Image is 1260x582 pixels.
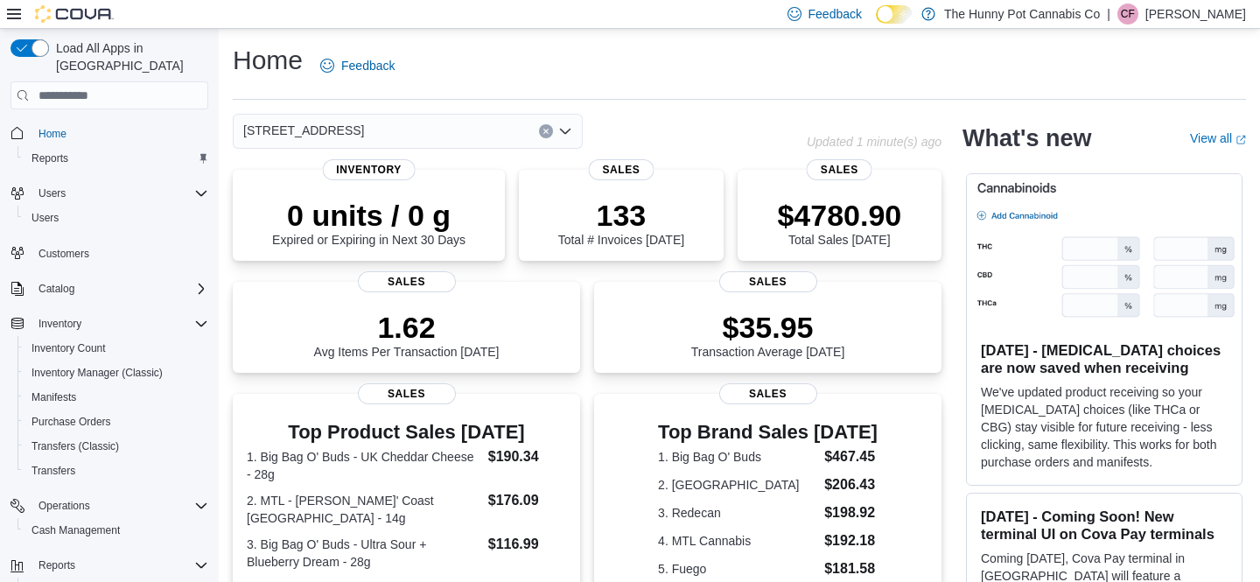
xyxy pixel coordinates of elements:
dd: $116.99 [488,534,566,555]
dt: 2. MTL - [PERSON_NAME]' Coast [GEOGRAPHIC_DATA] - 14g [247,492,481,527]
button: Reports [3,553,215,578]
dt: 3. Redecan [658,504,817,522]
span: Catalog [38,282,74,296]
span: Catalog [31,278,208,299]
span: Load All Apps in [GEOGRAPHIC_DATA] [49,39,208,74]
span: Transfers (Classic) [31,439,119,453]
button: Manifests [17,385,215,410]
button: Reports [31,555,82,576]
button: Transfers (Classic) [17,434,215,459]
button: Catalog [3,277,215,301]
button: Inventory Count [17,336,215,361]
h2: What's new [962,124,1091,152]
p: [PERSON_NAME] [1145,4,1246,25]
a: Manifests [24,387,83,408]
span: Inventory Count [31,341,106,355]
span: Inventory [31,313,208,334]
button: Inventory [3,312,215,336]
span: Customers [38,247,89,261]
button: Catalog [31,278,81,299]
button: Users [17,206,215,230]
dt: 4. MTL Cannabis [658,532,817,550]
span: Users [31,183,208,204]
span: Inventory [38,317,81,331]
span: Feedback [341,57,395,74]
a: Transfers (Classic) [24,436,126,457]
p: $35.95 [691,310,845,345]
button: Transfers [17,459,215,483]
span: Operations [31,495,208,516]
span: Purchase Orders [24,411,208,432]
span: Dark Mode [876,24,877,25]
span: Operations [38,499,90,513]
span: Transfers [31,464,75,478]
div: Avg Items Per Transaction [DATE] [314,310,500,359]
dd: $198.92 [824,502,878,523]
h3: [DATE] - [MEDICAL_DATA] choices are now saved when receiving [981,341,1228,376]
button: Clear input [539,124,553,138]
div: Total # Invoices [DATE] [558,198,684,247]
input: Dark Mode [876,5,913,24]
span: Reports [31,151,68,165]
span: Users [24,207,208,228]
a: Home [31,123,73,144]
span: Transfers (Classic) [24,436,208,457]
span: [STREET_ADDRESS] [243,120,364,141]
dd: $181.58 [824,558,878,579]
button: Users [3,181,215,206]
div: Transaction Average [DATE] [691,310,845,359]
span: Inventory [322,159,416,180]
span: Sales [807,159,872,180]
span: Customers [31,242,208,264]
dd: $467.45 [824,446,878,467]
button: Home [3,120,215,145]
span: Transfers [24,460,208,481]
span: Inventory Manager (Classic) [24,362,208,383]
dt: 5. Fuego [658,560,817,578]
a: Users [24,207,66,228]
span: Cash Management [24,520,208,541]
div: Expired or Expiring in Next 30 Days [272,198,465,247]
a: Inventory Manager (Classic) [24,362,170,383]
span: Home [38,127,66,141]
span: Cash Management [31,523,120,537]
span: Users [31,211,59,225]
a: Customers [31,243,96,264]
span: Feedback [808,5,862,23]
dt: 2. [GEOGRAPHIC_DATA] [658,476,817,494]
span: Sales [719,383,817,404]
span: Home [31,122,208,144]
p: 0 units / 0 g [272,198,465,233]
button: Operations [31,495,97,516]
p: We've updated product receiving so your [MEDICAL_DATA] choices (like THCa or CBG) stay visible fo... [981,383,1228,471]
button: Customers [3,241,215,266]
dd: $176.09 [488,490,566,511]
p: Updated 1 minute(s) ago [807,135,941,149]
dd: $190.34 [488,446,566,467]
a: Cash Management [24,520,127,541]
span: Sales [719,271,817,292]
a: Reports [24,148,75,169]
button: Operations [3,494,215,518]
dt: 3. Big Bag O' Buds - Ultra Sour + Blueberry Dream - 28g [247,536,481,571]
span: Sales [358,271,456,292]
span: Reports [38,558,75,572]
img: Cova [35,5,114,23]
button: Reports [17,146,215,171]
span: CF [1121,4,1135,25]
p: $4780.90 [777,198,901,233]
span: Purchase Orders [31,415,111,429]
span: Users [38,186,66,200]
h1: Home [233,43,303,78]
button: Inventory [31,313,88,334]
a: View allExternal link [1190,131,1246,145]
p: 133 [558,198,684,233]
button: Cash Management [17,518,215,543]
span: Manifests [24,387,208,408]
dd: $192.18 [824,530,878,551]
button: Users [31,183,73,204]
a: Transfers [24,460,82,481]
h3: Top Brand Sales [DATE] [658,422,878,443]
svg: External link [1235,135,1246,145]
a: Purchase Orders [24,411,118,432]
